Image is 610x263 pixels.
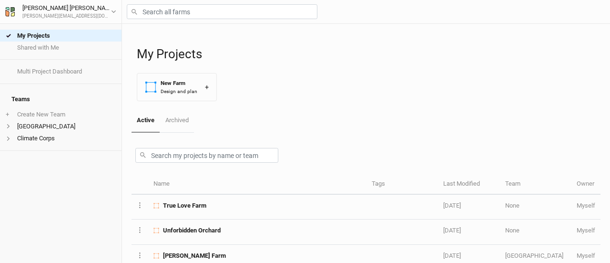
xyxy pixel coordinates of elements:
[443,202,461,209] span: Oct 10, 2025 11:50 AM
[366,174,438,195] th: Tags
[500,220,571,244] td: None
[163,226,221,235] span: Unforbidden Orchard
[571,174,600,195] th: Owner
[135,148,278,163] input: Search my projects by name or team
[500,195,571,220] td: None
[132,109,160,133] a: Active
[163,252,226,260] span: Choiniere Farm
[577,202,595,209] span: michael@bccdvt.org
[160,109,193,132] a: Archived
[22,3,111,13] div: [PERSON_NAME] [PERSON_NAME]
[205,82,209,92] div: +
[161,79,197,87] div: New Farm
[127,4,317,19] input: Search all farms
[577,252,595,259] span: michael@bccdvt.org
[6,90,116,109] h4: Teams
[6,111,9,118] span: +
[137,47,600,62] h1: My Projects
[500,174,571,195] th: Team
[148,174,366,195] th: Name
[163,201,206,210] span: True Love Farm
[438,174,500,195] th: Last Modified
[443,252,461,259] span: Sep 23, 2025 3:41 PM
[5,3,117,20] button: [PERSON_NAME] [PERSON_NAME][PERSON_NAME][EMAIL_ADDRESS][DOMAIN_NAME]
[161,88,197,95] div: Design and plan
[443,227,461,234] span: Sep 26, 2025 1:26 PM
[577,227,595,234] span: michael@bccdvt.org
[137,73,217,101] button: New FarmDesign and plan+
[22,13,111,20] div: [PERSON_NAME][EMAIL_ADDRESS][DOMAIN_NAME]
